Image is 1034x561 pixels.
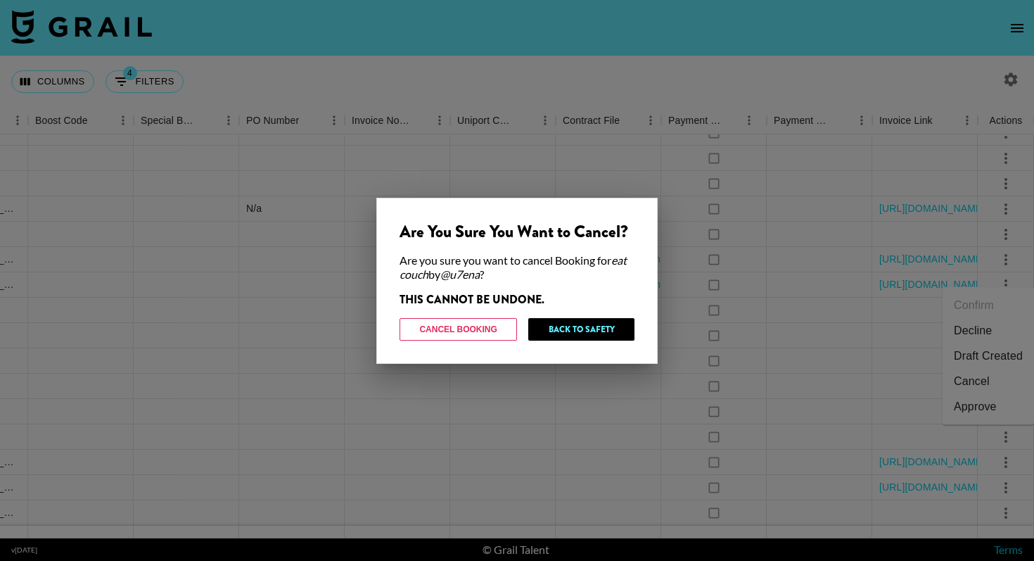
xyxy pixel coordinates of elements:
[528,318,634,341] button: Back to Safety
[400,253,627,281] em: eat couch
[440,267,480,281] em: @ u7ena
[400,253,634,282] div: Are you sure you want to cancel Booking for by ?
[400,318,517,341] button: Cancel Booking
[400,293,634,307] div: THIS CANNOT BE UNDONE.
[400,221,634,242] div: Are You Sure You Want to Cancel?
